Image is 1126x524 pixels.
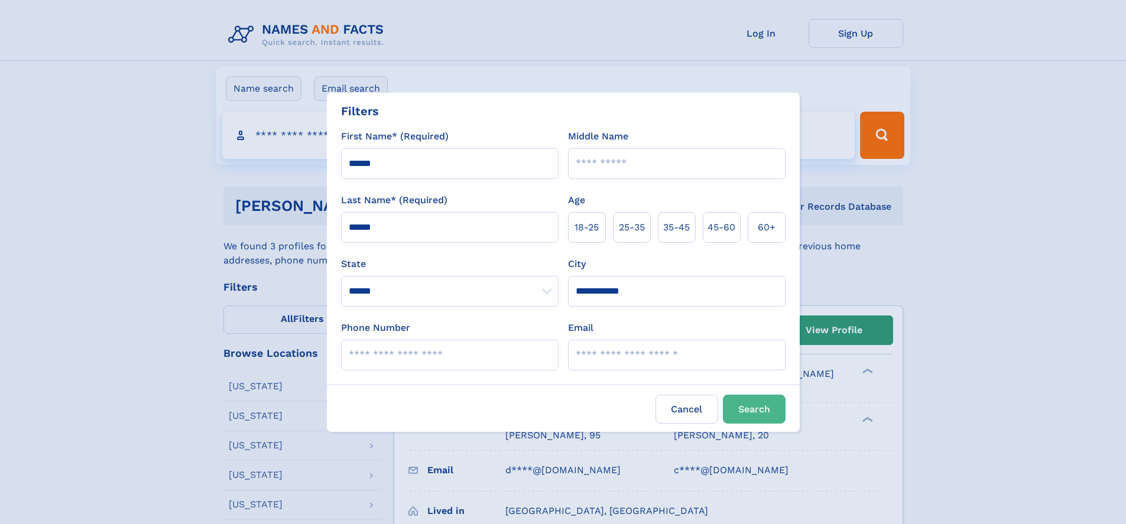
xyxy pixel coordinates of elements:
[341,129,449,144] label: First Name* (Required)
[568,193,585,207] label: Age
[568,321,593,335] label: Email
[619,220,645,235] span: 25‑35
[568,129,628,144] label: Middle Name
[341,193,447,207] label: Last Name* (Required)
[575,220,599,235] span: 18‑25
[341,102,379,120] div: Filters
[663,220,690,235] span: 35‑45
[723,395,786,424] button: Search
[568,257,586,271] label: City
[656,395,718,424] label: Cancel
[341,257,559,271] label: State
[708,220,735,235] span: 45‑60
[758,220,775,235] span: 60+
[341,321,410,335] label: Phone Number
